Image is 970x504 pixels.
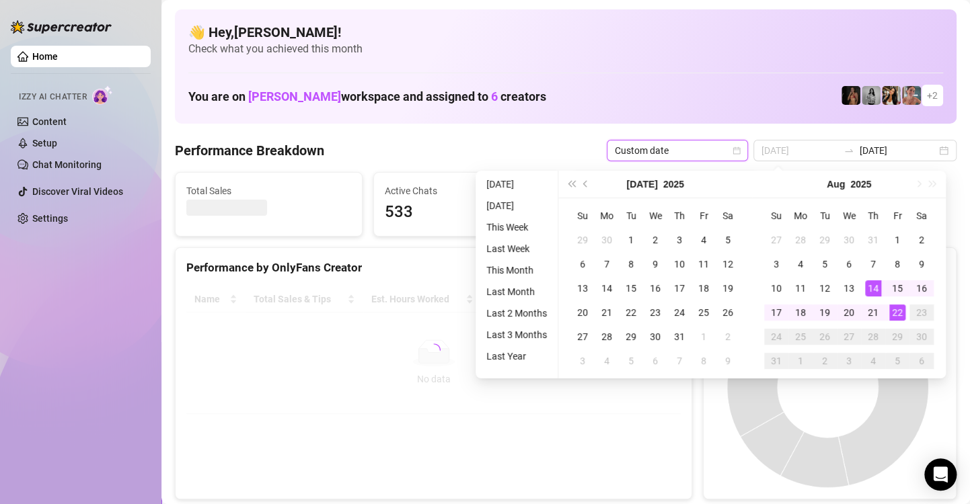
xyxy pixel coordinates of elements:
div: 11 [792,280,809,296]
td: 2025-07-11 [692,252,716,276]
td: 2025-08-05 [619,349,643,373]
a: Home [32,51,58,62]
span: 6 [491,89,498,103]
div: 27 [574,329,591,345]
div: 7 [599,256,615,272]
td: 2025-08-22 [885,300,909,325]
div: 6 [913,353,930,369]
div: 11 [696,256,712,272]
li: Last 3 Months [481,327,552,343]
span: calendar [733,146,741,155]
td: 2025-08-11 [788,276,813,300]
div: 19 [817,304,833,321]
span: Active Chats [385,183,550,198]
td: 2025-07-09 [643,252,667,276]
span: Izzy AI Chatter [19,91,87,103]
div: 16 [647,280,663,296]
td: 2025-07-18 [692,276,716,300]
div: 24 [671,304,687,321]
td: 2025-07-26 [716,300,740,325]
div: 9 [913,256,930,272]
td: 2025-07-15 [619,276,643,300]
div: 5 [720,232,736,248]
div: 30 [647,329,663,345]
input: Start date [761,143,838,158]
div: 6 [574,256,591,272]
img: the_bohema [842,86,860,105]
div: 19 [720,280,736,296]
div: 13 [574,280,591,296]
div: 4 [792,256,809,272]
h1: You are on workspace and assigned to creators [188,89,546,104]
td: 2025-08-19 [813,300,837,325]
div: 1 [889,232,905,248]
td: 2025-07-01 [619,228,643,252]
span: Total Sales [186,183,351,198]
td: 2025-08-25 [788,325,813,349]
div: 7 [671,353,687,369]
td: 2025-09-05 [885,349,909,373]
td: 2025-07-04 [692,228,716,252]
th: Mo [788,204,813,228]
td: 2025-08-09 [716,349,740,373]
div: Open Intercom Messenger [924,458,957,491]
td: 2025-07-03 [667,228,692,252]
div: 9 [647,256,663,272]
div: 18 [792,304,809,321]
div: 7 [865,256,881,272]
td: 2025-09-06 [909,349,934,373]
td: 2025-07-28 [788,228,813,252]
div: 6 [841,256,857,272]
div: 16 [913,280,930,296]
div: 13 [841,280,857,296]
td: 2025-07-27 [570,325,595,349]
div: 24 [768,329,784,345]
td: 2025-08-31 [764,349,788,373]
div: 10 [768,280,784,296]
td: 2025-08-10 [764,276,788,300]
input: End date [860,143,936,158]
div: 3 [574,353,591,369]
div: 22 [623,304,639,321]
td: 2025-08-28 [861,325,885,349]
td: 2025-08-26 [813,325,837,349]
span: [PERSON_NAME] [248,89,341,103]
div: 26 [720,304,736,321]
button: Previous month (PageUp) [579,171,593,198]
div: 5 [817,256,833,272]
td: 2025-07-30 [643,325,667,349]
td: 2025-08-23 [909,300,934,325]
div: 10 [671,256,687,272]
div: 8 [623,256,639,272]
li: [DATE] [481,198,552,214]
div: 29 [574,232,591,248]
th: Tu [813,204,837,228]
img: A [862,86,881,105]
th: Th [667,204,692,228]
td: 2025-08-07 [861,252,885,276]
span: loading [426,342,442,358]
div: 31 [671,329,687,345]
td: 2025-07-06 [570,252,595,276]
div: 3 [768,256,784,272]
td: 2025-08-09 [909,252,934,276]
div: 28 [599,329,615,345]
td: 2025-08-03 [570,349,595,373]
div: 27 [841,329,857,345]
td: 2025-08-02 [716,325,740,349]
div: 12 [817,280,833,296]
div: 30 [841,232,857,248]
div: 3 [841,353,857,369]
div: 15 [889,280,905,296]
span: swap-right [844,145,854,156]
td: 2025-08-08 [885,252,909,276]
td: 2025-07-17 [667,276,692,300]
div: 17 [671,280,687,296]
div: 4 [599,353,615,369]
th: Sa [716,204,740,228]
div: Performance by OnlyFans Creator [186,259,681,277]
td: 2025-07-16 [643,276,667,300]
td: 2025-08-21 [861,300,885,325]
td: 2025-07-31 [667,325,692,349]
td: 2025-07-27 [764,228,788,252]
